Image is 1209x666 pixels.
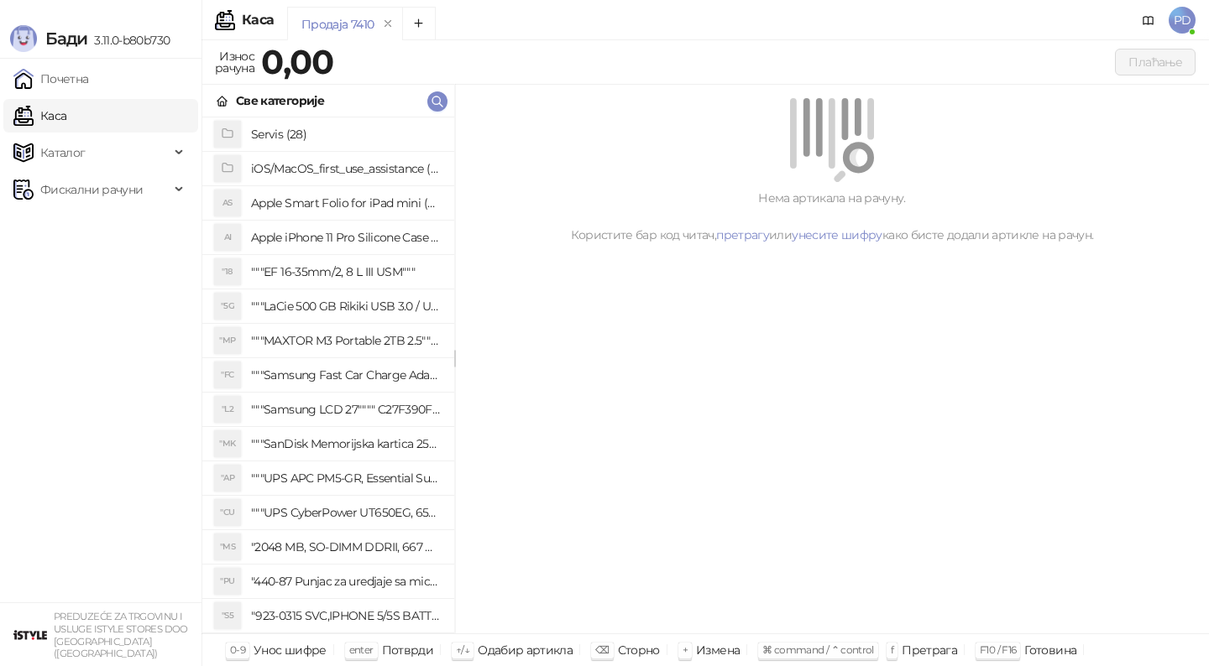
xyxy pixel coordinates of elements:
span: 0-9 [230,643,245,656]
span: ↑/↓ [456,643,469,656]
h4: """EF 16-35mm/2, 8 L III USM""" [251,258,441,285]
div: Каса [242,13,274,27]
h4: "923-0315 SVC,IPHONE 5/5S BATTERY REMOVAL TRAY Držač za iPhone sa kojim se otvara display [251,602,441,629]
div: "MP [214,327,241,354]
button: remove [377,17,399,31]
h4: "440-87 Punjac za uredjaje sa micro USB portom 4/1, Stand." [251,568,441,595]
div: AI [214,224,241,251]
span: Каталог [40,136,86,169]
strong: 0,00 [261,41,333,82]
div: "MK [214,430,241,457]
span: F10 / F16 [980,643,1016,656]
h4: """MAXTOR M3 Portable 2TB 2.5"""" crni eksterni hard disk HX-M201TCB/GM""" [251,327,441,354]
div: Готовина [1024,639,1076,661]
h4: "2048 MB, SO-DIMM DDRII, 667 MHz, Napajanje 1,8 0,1 V, Latencija CL5" [251,533,441,560]
div: "18 [214,258,241,285]
h4: iOS/MacOS_first_use_assistance (4) [251,155,441,182]
span: ⌘ command / ⌃ control [762,643,874,656]
div: Све категорије [236,91,324,110]
h4: Apple Smart Folio for iPad mini (A17 Pro) - Sage [251,190,441,216]
div: "PU [214,568,241,595]
a: Документација [1135,7,1162,34]
div: "FC [214,362,241,388]
div: "L2 [214,396,241,423]
img: 64x64-companyLogo-77b92cf4-9946-4f36-9751-bf7bb5fd2c7d.png [13,618,47,652]
h4: """Samsung Fast Car Charge Adapter, brzi auto punja_, boja crna""" [251,362,441,388]
button: Плаћање [1115,49,1196,75]
a: Каса [13,99,66,133]
div: "5G [214,293,241,320]
span: Фискални рачуни [40,173,143,206]
a: претрагу [716,227,769,242]
a: Почетна [13,62,89,96]
div: Износ рачуна [212,45,258,79]
div: "CU [214,499,241,526]
a: унесите шифру [792,227,882,242]
div: grid [202,117,454,633]
button: Add tab [402,7,436,40]
div: AS [214,190,241,216]
img: Logo [10,25,37,52]
div: Унос шифре [254,639,327,661]
h4: """UPS APC PM5-GR, Essential Surge Arrest,5 utic_nica""" [251,465,441,492]
div: Претрага [902,639,957,661]
span: enter [349,643,374,656]
h4: Apple iPhone 11 Pro Silicone Case - Black [251,224,441,251]
h4: """UPS CyberPower UT650EG, 650VA/360W , line-int., s_uko, desktop""" [251,499,441,526]
div: Сторно [618,639,660,661]
h4: """SanDisk Memorijska kartica 256GB microSDXC sa SD adapterom SDSQXA1-256G-GN6MA - Extreme PLUS, ... [251,430,441,457]
div: Потврди [382,639,434,661]
span: + [683,643,688,656]
small: PREDUZEĆE ZA TRGOVINU I USLUGE ISTYLE STORES DOO [GEOGRAPHIC_DATA] ([GEOGRAPHIC_DATA]) [54,611,188,659]
div: Измена [696,639,740,661]
div: "S5 [214,602,241,629]
div: Нема артикала на рачуну. Користите бар код читач, или како бисте додали артикле на рачун. [475,189,1189,244]
span: PD [1169,7,1196,34]
span: Бади [45,29,87,49]
div: Продаја 7410 [301,15,374,34]
h4: """LaCie 500 GB Rikiki USB 3.0 / Ultra Compact & Resistant aluminum / USB 3.0 / 2.5""""""" [251,293,441,320]
h4: Servis (28) [251,121,441,148]
span: 3.11.0-b80b730 [87,33,170,48]
div: Одабир артикла [478,639,573,661]
span: f [891,643,893,656]
div: "MS [214,533,241,560]
span: ⌫ [595,643,609,656]
h4: """Samsung LCD 27"""" C27F390FHUXEN""" [251,396,441,423]
div: "AP [214,465,241,492]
